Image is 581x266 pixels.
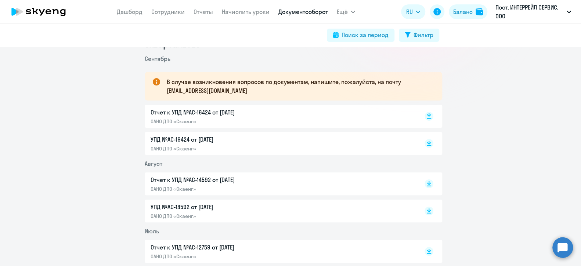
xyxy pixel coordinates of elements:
[151,253,305,260] p: ОАНО ДПО «Скаенг»
[327,29,394,42] button: Поиск за период
[194,8,213,15] a: Отчеты
[492,3,575,21] button: Пост, ИНТЕРРЕЙЛ СЕРВИС, ООО
[337,7,348,16] span: Ещё
[151,203,305,211] p: УПД №AC-14592 от [DATE]
[151,135,409,152] a: УПД №AC-16424 от [DATE]ОАНО ДПО «Скаенг»
[278,8,328,15] a: Документооборот
[151,213,305,219] p: ОАНО ДПО «Скаенг»
[414,30,433,39] div: Фильтр
[151,175,409,192] a: Отчет к УПД №AC-14592 от [DATE]ОАНО ДПО «Скаенг»
[151,175,305,184] p: Отчет к УПД №AC-14592 от [DATE]
[337,4,355,19] button: Ещё
[151,8,185,15] a: Сотрудники
[145,55,170,62] span: Сентябрь
[151,135,305,144] p: УПД №AC-16424 от [DATE]
[476,8,483,15] img: balance
[151,243,409,260] a: Отчет к УПД №AC-12759 от [DATE]ОАНО ДПО «Скаенг»
[145,227,159,235] span: Июль
[453,7,473,16] div: Баланс
[151,203,409,219] a: УПД №AC-14592 от [DATE]ОАНО ДПО «Скаенг»
[151,118,305,125] p: ОАНО ДПО «Скаенг»
[342,30,389,39] div: Поиск за период
[151,145,305,152] p: ОАНО ДПО «Скаенг»
[399,29,439,42] button: Фильтр
[495,3,564,21] p: Пост, ИНТЕРРЕЙЛ СЕРВИС, ООО
[449,4,487,19] button: Балансbalance
[151,186,305,192] p: ОАНО ДПО «Скаенг»
[401,4,425,19] button: RU
[151,108,409,125] a: Отчет к УПД №AC-16424 от [DATE]ОАНО ДПО «Скаенг»
[222,8,270,15] a: Начислить уроки
[151,108,305,117] p: Отчет к УПД №AC-16424 от [DATE]
[151,243,305,252] p: Отчет к УПД №AC-12759 от [DATE]
[117,8,142,15] a: Дашборд
[406,7,413,16] span: RU
[167,77,429,95] p: В случае возникновения вопросов по документам, напишите, пожалуйста, на почту [EMAIL_ADDRESS][DOM...
[145,160,162,167] span: Август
